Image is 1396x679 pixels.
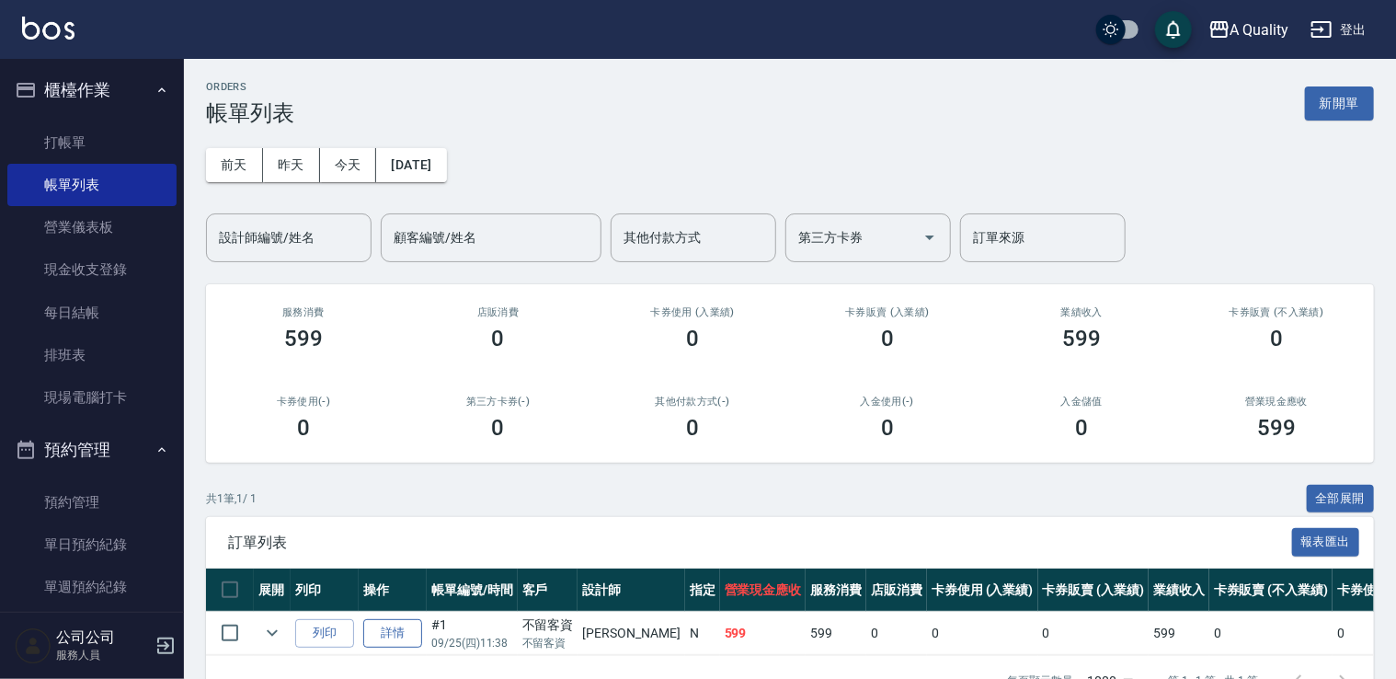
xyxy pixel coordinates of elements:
h3: 0 [686,415,699,441]
td: 0 [927,612,1038,655]
button: expand row [258,619,286,647]
h2: 入金使用(-) [812,396,963,408]
h3: 599 [1257,415,1296,441]
th: 卡券使用 (入業績) [927,569,1038,612]
img: Person [15,627,51,664]
a: 帳單列表 [7,164,177,206]
button: save [1155,11,1192,48]
th: 服務消費 [806,569,866,612]
a: 報表匯出 [1292,533,1360,550]
h2: 卡券使用 (入業績) [617,306,768,318]
h3: 0 [881,326,894,351]
a: 現場電腦打卡 [7,376,177,419]
h2: 卡券販賣 (入業績) [812,306,963,318]
a: 單週預約紀錄 [7,566,177,608]
th: 營業現金應收 [720,569,807,612]
button: A Quality [1201,11,1297,49]
td: [PERSON_NAME] [578,612,684,655]
div: 不留客資 [522,616,574,635]
h3: 帳單列表 [206,100,294,126]
h2: 店販消費 [423,306,574,318]
h3: 0 [881,415,894,441]
button: 預約管理 [7,426,177,474]
h2: 業績收入 [1007,306,1158,318]
button: 今天 [320,148,377,182]
p: 服務人員 [56,647,150,663]
a: 詳情 [363,619,422,648]
h3: 0 [492,415,505,441]
div: A Quality [1230,18,1289,41]
td: 599 [1149,612,1209,655]
a: 營業儀表板 [7,206,177,248]
h3: 服務消費 [228,306,379,318]
a: 單日預約紀錄 [7,524,177,566]
button: 新開單 [1305,86,1374,121]
a: 每日結帳 [7,292,177,334]
h3: 599 [284,326,323,351]
p: 09/25 (四) 11:38 [431,635,513,651]
h3: 0 [492,326,505,351]
th: 設計師 [578,569,684,612]
th: 展開 [254,569,291,612]
h2: 卡券販賣 (不入業績) [1201,306,1352,318]
a: 預約管理 [7,481,177,524]
td: 0 [866,612,927,655]
td: 0 [1209,612,1333,655]
th: 指定 [685,569,720,612]
a: 排班表 [7,334,177,376]
th: 業績收入 [1149,569,1209,612]
button: 櫃檯作業 [7,66,177,114]
td: N [685,612,720,655]
a: 新開單 [1305,94,1374,111]
h3: 0 [1270,326,1283,351]
button: 登出 [1303,13,1374,47]
h2: 入金儲值 [1007,396,1158,408]
img: Logo [22,17,74,40]
th: 客戶 [518,569,578,612]
a: 現金收支登錄 [7,248,177,291]
button: 前天 [206,148,263,182]
td: 599 [720,612,807,655]
h3: 0 [297,415,310,441]
button: 報表匯出 [1292,528,1360,557]
button: Open [915,223,944,252]
a: 打帳單 [7,121,177,164]
h2: 卡券使用(-) [228,396,379,408]
h2: 其他付款方式(-) [617,396,768,408]
h3: 599 [1063,326,1102,351]
td: 0 [1038,612,1150,655]
h2: 營業現金應收 [1201,396,1352,408]
th: 卡券販賣 (入業績) [1038,569,1150,612]
h3: 0 [1075,415,1088,441]
button: 昨天 [263,148,320,182]
th: 帳單編號/時間 [427,569,518,612]
p: 不留客資 [522,635,574,651]
button: [DATE] [376,148,446,182]
h5: 公司公司 [56,628,150,647]
th: 操作 [359,569,427,612]
th: 列印 [291,569,359,612]
th: 卡券販賣 (不入業績) [1209,569,1333,612]
h3: 0 [686,326,699,351]
td: #1 [427,612,518,655]
button: 列印 [295,619,354,648]
h2: 第三方卡券(-) [423,396,574,408]
span: 訂單列表 [228,534,1292,552]
th: 店販消費 [866,569,927,612]
h2: ORDERS [206,81,294,93]
td: 599 [806,612,866,655]
button: 全部展開 [1307,485,1375,513]
p: 共 1 筆, 1 / 1 [206,490,257,507]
